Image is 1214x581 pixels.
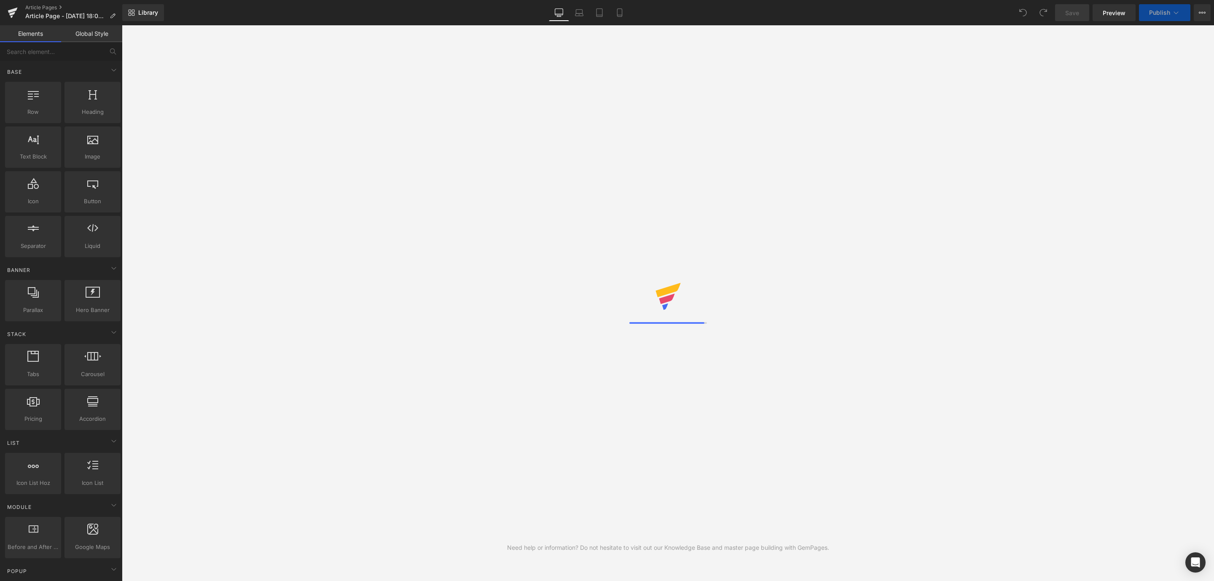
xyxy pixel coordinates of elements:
[6,266,31,274] span: Banner
[122,4,164,21] a: New Library
[1139,4,1190,21] button: Publish
[67,306,118,315] span: Hero Banner
[8,543,59,551] span: Before and After Images
[8,152,59,161] span: Text Block
[6,567,28,575] span: Popup
[8,370,59,379] span: Tabs
[67,152,118,161] span: Image
[67,108,118,116] span: Heading
[67,242,118,250] span: Liquid
[1093,4,1136,21] a: Preview
[67,543,118,551] span: Google Maps
[1065,8,1079,17] span: Save
[6,330,27,338] span: Stack
[1149,9,1170,16] span: Publish
[507,543,829,552] div: Need help or information? Do not hesitate to visit out our Knowledge Base and master page buildin...
[8,414,59,423] span: Pricing
[67,414,118,423] span: Accordion
[6,68,23,76] span: Base
[6,439,21,447] span: List
[549,4,569,21] a: Desktop
[8,242,59,250] span: Separator
[1194,4,1211,21] button: More
[25,4,122,11] a: Article Pages
[8,108,59,116] span: Row
[1015,4,1031,21] button: Undo
[1103,8,1125,17] span: Preview
[138,9,158,16] span: Library
[8,306,59,315] span: Parallax
[8,479,59,487] span: Icon List Hoz
[67,197,118,206] span: Button
[1035,4,1052,21] button: Redo
[1185,552,1206,573] div: Open Intercom Messenger
[8,197,59,206] span: Icon
[25,13,106,19] span: Article Page - [DATE] 18:06:17
[6,503,32,511] span: Module
[610,4,630,21] a: Mobile
[67,370,118,379] span: Carousel
[569,4,589,21] a: Laptop
[67,479,118,487] span: Icon List
[589,4,610,21] a: Tablet
[61,25,122,42] a: Global Style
